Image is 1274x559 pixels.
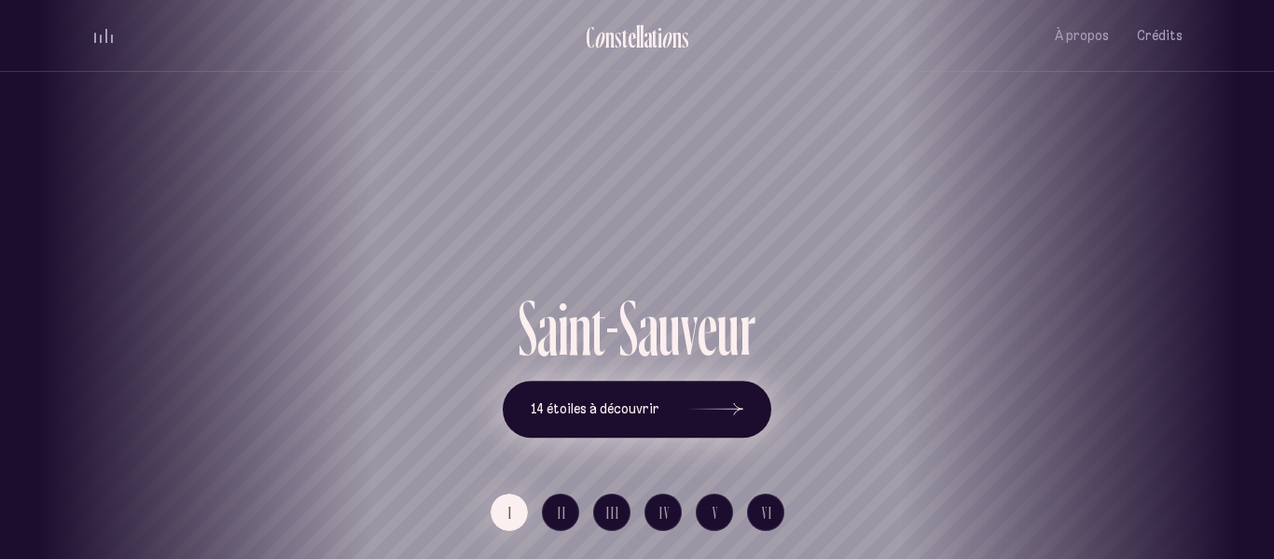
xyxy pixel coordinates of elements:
button: IV [644,494,682,531]
div: S [519,289,537,367]
span: 14 étoiles à découvrir [531,401,659,417]
div: t [622,21,628,52]
div: v [681,289,698,367]
span: III [606,505,620,521]
span: V [713,505,719,521]
button: II [542,494,579,531]
button: Crédits [1137,14,1183,58]
div: u [658,289,681,367]
div: e [628,21,636,52]
div: a [537,289,558,367]
div: o [594,21,605,52]
span: I [508,505,513,521]
div: a [638,289,658,367]
span: II [558,505,567,521]
div: s [682,21,689,52]
div: i [658,21,662,52]
div: r [740,289,755,367]
button: 14 étoiles à découvrir [503,381,771,439]
div: e [698,289,717,367]
div: t [652,21,658,52]
div: t [591,289,605,367]
button: À propos [1055,14,1109,58]
button: V [696,494,733,531]
button: VI [747,494,784,531]
div: n [672,21,682,52]
span: À propos [1055,28,1109,44]
span: IV [659,505,671,521]
div: s [615,21,622,52]
div: a [644,21,652,52]
div: l [636,21,640,52]
div: S [619,289,638,367]
div: n [568,289,591,367]
div: l [640,21,644,52]
button: volume audio [91,26,116,46]
span: VI [762,505,773,521]
div: o [661,21,672,52]
span: Crédits [1137,28,1183,44]
div: C [586,21,594,52]
button: I [491,494,528,531]
div: n [605,21,615,52]
button: III [593,494,630,531]
div: u [717,289,740,367]
div: i [558,289,568,367]
div: - [605,289,619,367]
